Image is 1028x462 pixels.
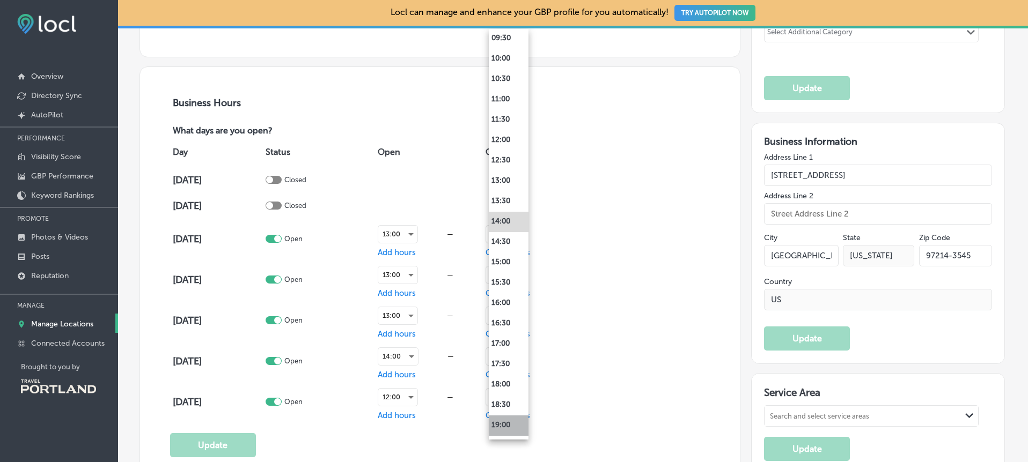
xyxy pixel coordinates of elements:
li: 10:30 [489,69,528,90]
p: AutoPilot [31,110,63,120]
li: 11:00 [489,90,528,110]
p: Connected Accounts [31,339,105,348]
li: 18:00 [489,375,528,395]
li: 14:30 [489,232,528,252]
p: Visibility Score [31,152,81,161]
li: 13:00 [489,171,528,191]
li: 18:30 [489,395,528,415]
p: Overview [31,72,63,81]
li: 17:00 [489,334,528,354]
p: GBP Performance [31,172,93,181]
li: 12:30 [489,151,528,171]
img: Travel Portland [21,379,96,393]
li: 10:00 [489,49,528,69]
li: 09:30 [489,28,528,49]
p: Keyword Rankings [31,191,94,200]
li: 19:30 [489,436,528,456]
li: 13:30 [489,191,528,212]
p: Directory Sync [31,91,82,100]
p: Photos & Videos [31,233,88,242]
li: 11:30 [489,110,528,130]
li: 12:00 [489,130,528,151]
button: TRY AUTOPILOT NOW [674,5,755,21]
li: 14:00 [489,212,528,232]
img: fda3e92497d09a02dc62c9cd864e3231.png [17,14,76,34]
li: 15:00 [489,252,528,273]
li: 16:30 [489,314,528,334]
p: Manage Locations [31,319,93,329]
p: Reputation [31,271,69,280]
li: 16:00 [489,293,528,314]
li: 15:30 [489,273,528,293]
p: Posts [31,252,49,261]
p: Brought to you by [21,363,118,371]
li: 19:00 [489,415,528,436]
li: 17:30 [489,354,528,375]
